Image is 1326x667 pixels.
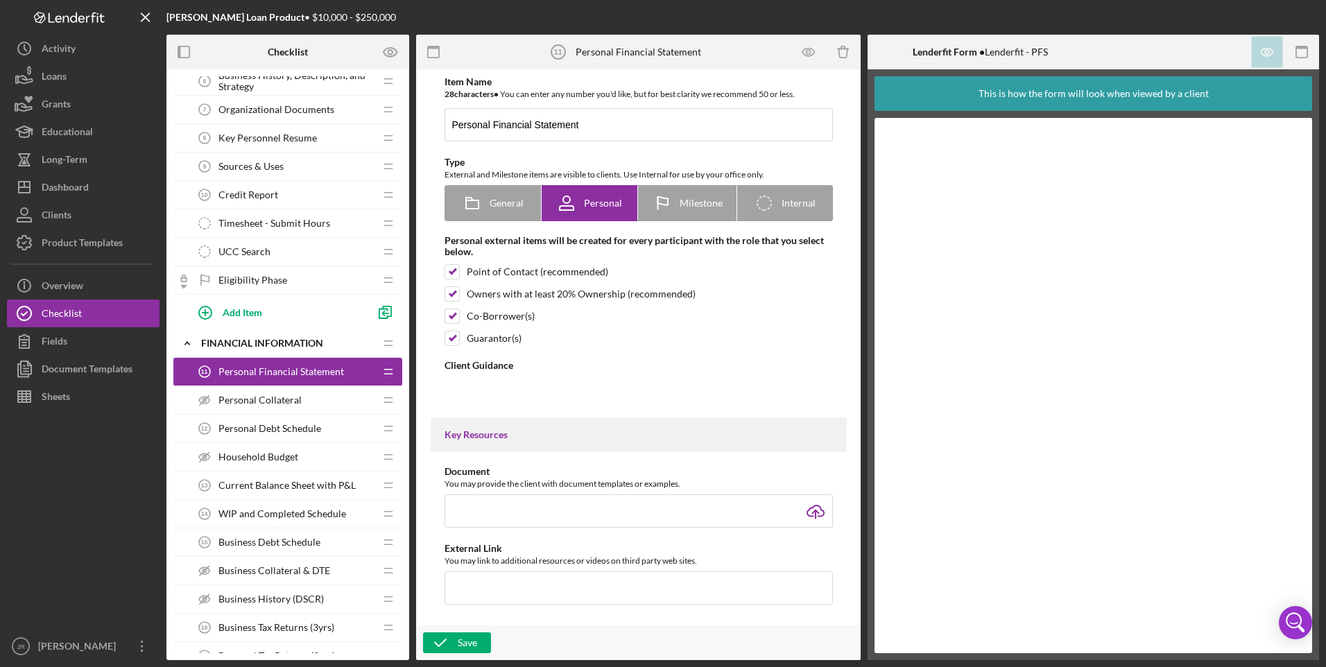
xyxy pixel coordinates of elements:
[218,537,320,548] span: Business Debt Schedule
[201,338,374,349] div: Financial Information
[423,632,491,653] button: Save
[203,78,207,85] tspan: 6
[218,275,287,286] span: Eligibility Phase
[445,76,833,87] div: Item Name
[201,482,208,489] tspan: 13
[445,87,833,101] div: You can enter any number you'd like, but for best clarity we recommend 50 or less.
[203,163,207,170] tspan: 9
[218,189,278,200] span: Credit Report
[445,477,833,491] div: You may provide the client with document templates or examples.
[201,624,208,631] tspan: 16
[218,423,321,434] span: Personal Debt Schedule
[201,510,208,517] tspan: 14
[35,632,125,664] div: [PERSON_NAME]
[680,198,723,209] span: Milestone
[467,266,608,277] div: Point of Contact (recommended)
[445,554,833,568] div: You may link to additional resources or videos on third party web sites.
[913,46,985,58] b: Lenderfit Form •
[218,246,270,257] span: UCC Search
[223,299,262,325] div: Add Item
[17,643,25,650] text: JR
[218,161,284,172] span: Sources & Uses
[218,218,330,229] span: Timesheet - Submit Hours
[187,298,368,326] button: Add Item
[1279,606,1312,639] div: Open Intercom Messenger
[201,191,208,198] tspan: 10
[203,106,207,113] tspan: 7
[218,480,356,491] span: Current Balance Sheet with P&L
[553,48,562,56] tspan: 11
[218,132,317,144] span: Key Personnel Resume
[445,235,833,257] div: Personal external items will be created for every participant with the role that you select below.
[888,132,1300,639] iframe: Lenderfit form
[201,539,208,546] tspan: 15
[490,198,524,209] span: General
[218,622,334,633] span: Business Tax Returns (3yrs)
[218,104,334,115] span: Organizational Documents
[268,46,308,58] b: Checklist
[166,12,396,23] div: • $10,000 - $250,000
[467,333,522,344] div: Guarantor(s)
[218,594,324,605] span: Business History (DSCR)
[218,650,335,661] span: Personal Tax Returns (3yrs)
[445,157,833,168] div: Type
[979,76,1209,111] div: This is how the form will look when viewed by a client
[201,368,208,375] tspan: 11
[913,46,1048,58] div: Lenderfit - PFS
[445,543,833,554] div: External Link
[218,70,374,92] span: Business History, Description, and Strategy
[445,360,833,371] div: Client Guidance
[218,451,298,462] span: Household Budget
[584,198,622,209] span: Personal
[218,508,346,519] span: WIP and Completed Schedule
[218,366,344,377] span: Personal Financial Statement
[201,425,208,432] tspan: 12
[166,11,304,23] b: [PERSON_NAME] Loan Product
[576,46,701,58] div: Personal Financial Statement
[7,632,160,660] button: JR[PERSON_NAME]
[467,288,696,300] div: Owners with at least 20% Ownership (recommended)
[203,135,207,141] tspan: 8
[218,565,330,576] span: Business Collateral & DTE
[445,168,833,182] div: External and Milestone items are visible to clients. Use Internal for use by your office only.
[218,395,302,406] span: Personal Collateral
